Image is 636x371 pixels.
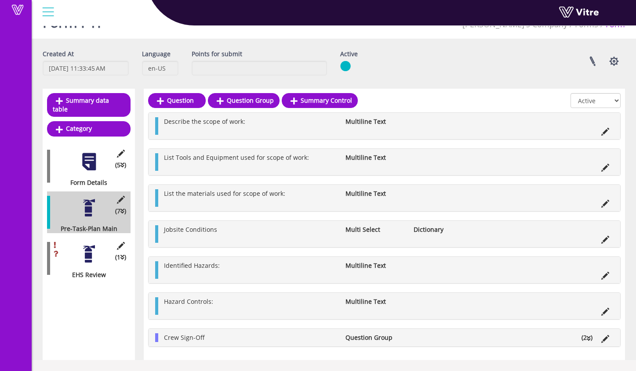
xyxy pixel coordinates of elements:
label: Created At [43,50,74,58]
span: Describe the scope of work: [164,117,245,126]
li: Multiline Text [341,189,409,198]
a: Question [148,93,206,108]
span: Identified Hazards: [164,261,220,270]
li: Multiline Text [341,153,409,162]
a: Category [47,121,131,136]
div: Pre-Task-Plan Main [47,224,124,233]
div: Form Details [47,178,124,187]
div: EHS Review [47,270,124,279]
li: Multiline Text [341,261,409,270]
li: Question Group [341,333,409,342]
a: Summary data table [47,93,131,117]
span: Crew Sign-Off [164,333,205,342]
span: Jobsite Conditions [164,225,217,234]
span: List Tools and Equipment used for scope of work: [164,153,309,162]
img: yes [340,61,351,72]
span: (5 ) [115,161,126,169]
li: Multiline Text [341,117,409,126]
li: (2 ) [577,333,597,342]
li: Dictionary [409,225,477,234]
a: Summary Control [282,93,358,108]
label: Language [142,50,171,58]
span: (7 ) [115,207,126,216]
span: (1 ) [115,253,126,262]
li: Multiline Text [341,297,409,306]
li: Multi Select [341,225,409,234]
label: Points for submit [192,50,242,58]
a: Question Group [208,93,280,108]
label: Active [340,50,358,58]
span: List the materials used for scope of work: [164,189,285,198]
span: Hazard Controls: [164,297,213,306]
